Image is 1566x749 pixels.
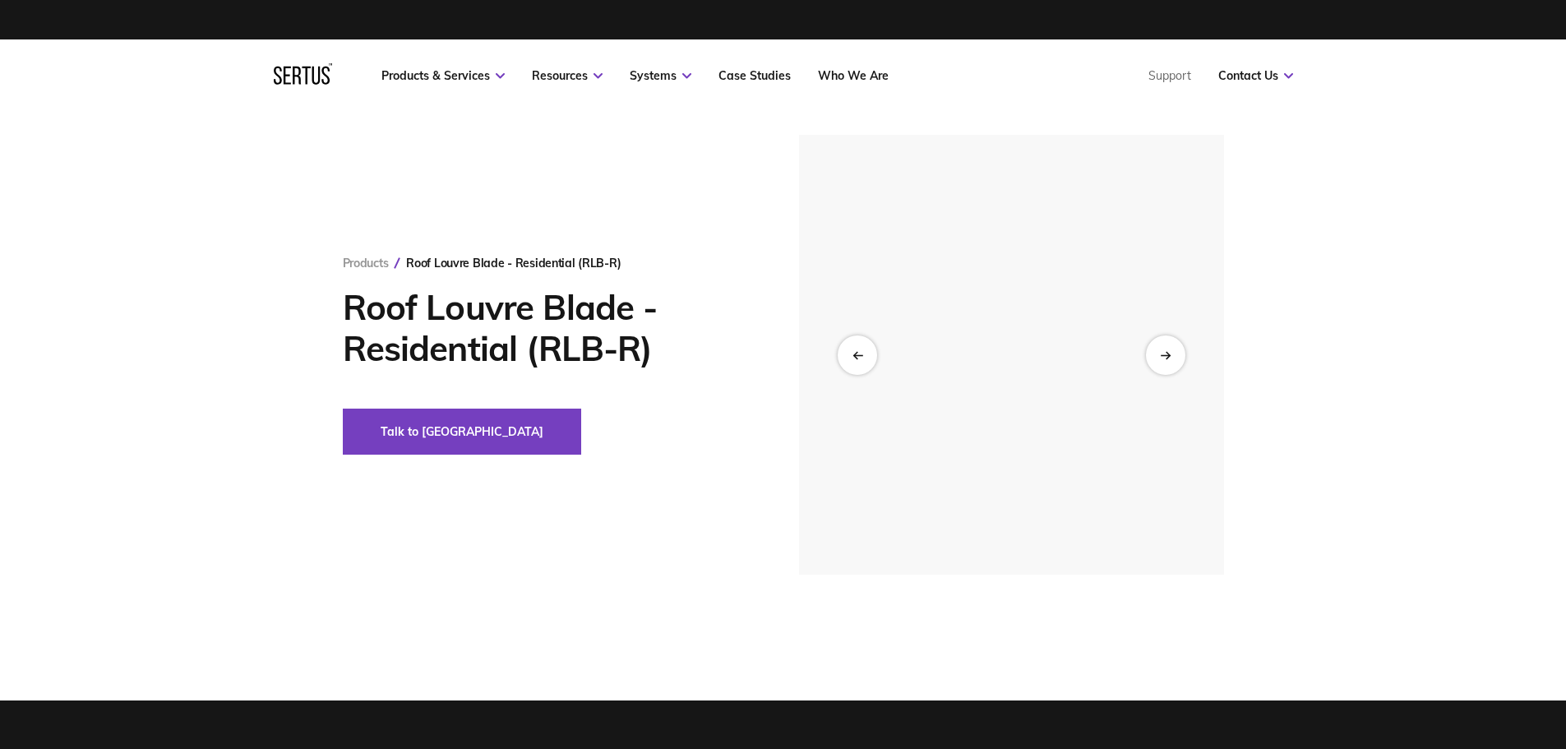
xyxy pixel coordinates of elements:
a: Who We Are [818,68,889,83]
a: Contact Us [1218,68,1293,83]
a: Products [343,256,389,270]
a: Resources [532,68,603,83]
a: Systems [630,68,691,83]
a: Case Studies [718,68,791,83]
a: Products & Services [381,68,505,83]
h1: Roof Louvre Blade - Residential (RLB-R) [343,287,750,369]
a: Support [1148,68,1191,83]
button: Talk to [GEOGRAPHIC_DATA] [343,409,581,455]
